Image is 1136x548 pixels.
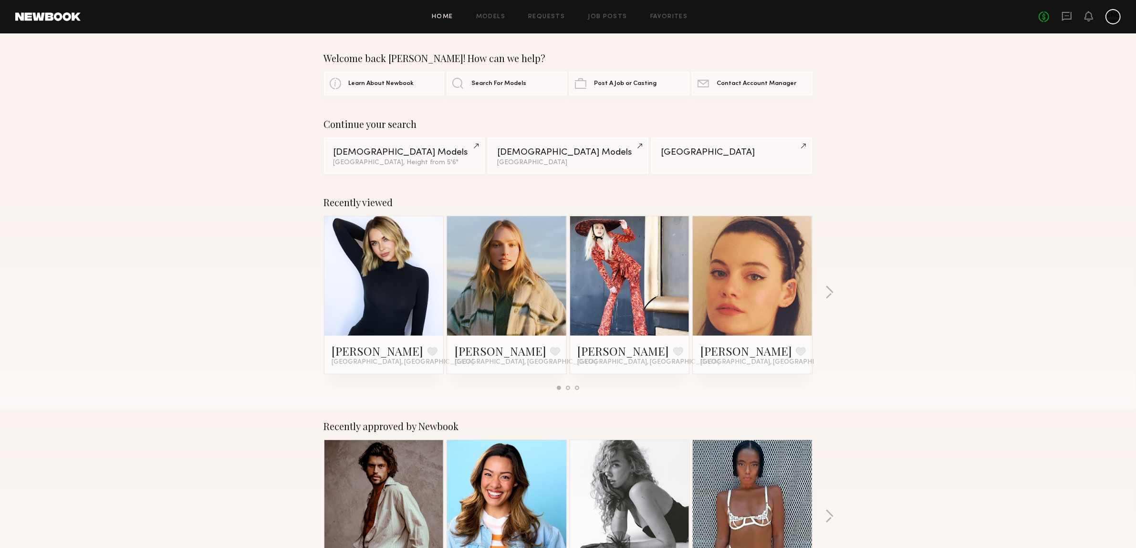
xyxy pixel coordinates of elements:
span: [GEOGRAPHIC_DATA], [GEOGRAPHIC_DATA] [700,358,843,366]
div: [DEMOGRAPHIC_DATA] Models [334,148,475,157]
a: Job Posts [588,14,627,20]
span: Search For Models [471,81,526,87]
div: [DEMOGRAPHIC_DATA] Models [497,148,639,157]
a: [GEOGRAPHIC_DATA] [651,137,812,174]
span: Contact Account Manager [717,81,796,87]
span: Learn About Newbook [349,81,414,87]
a: Favorites [650,14,688,20]
a: Learn About Newbook [324,72,444,95]
a: Home [432,14,453,20]
a: [PERSON_NAME] [700,343,792,358]
a: Post A Job or Casting [569,72,689,95]
div: Welcome back [PERSON_NAME]! How can we help? [324,53,813,64]
div: [GEOGRAPHIC_DATA], Height from 5'6" [334,159,475,166]
a: [DEMOGRAPHIC_DATA] Models[GEOGRAPHIC_DATA], Height from 5'6" [324,137,485,174]
a: [PERSON_NAME] [332,343,424,358]
a: [DEMOGRAPHIC_DATA] Models[GEOGRAPHIC_DATA] [488,137,648,174]
span: [GEOGRAPHIC_DATA], [GEOGRAPHIC_DATA] [455,358,597,366]
span: [GEOGRAPHIC_DATA], [GEOGRAPHIC_DATA] [578,358,720,366]
a: Requests [528,14,565,20]
div: [GEOGRAPHIC_DATA] [661,148,802,157]
a: Models [476,14,505,20]
a: Contact Account Manager [692,72,812,95]
a: Search For Models [447,72,567,95]
a: [PERSON_NAME] [455,343,546,358]
span: Post A Job or Casting [594,81,657,87]
span: [GEOGRAPHIC_DATA], [GEOGRAPHIC_DATA] [332,358,474,366]
div: Continue your search [324,118,813,130]
div: Recently viewed [324,197,813,208]
div: [GEOGRAPHIC_DATA] [497,159,639,166]
div: Recently approved by Newbook [324,421,813,432]
a: [PERSON_NAME] [578,343,669,358]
